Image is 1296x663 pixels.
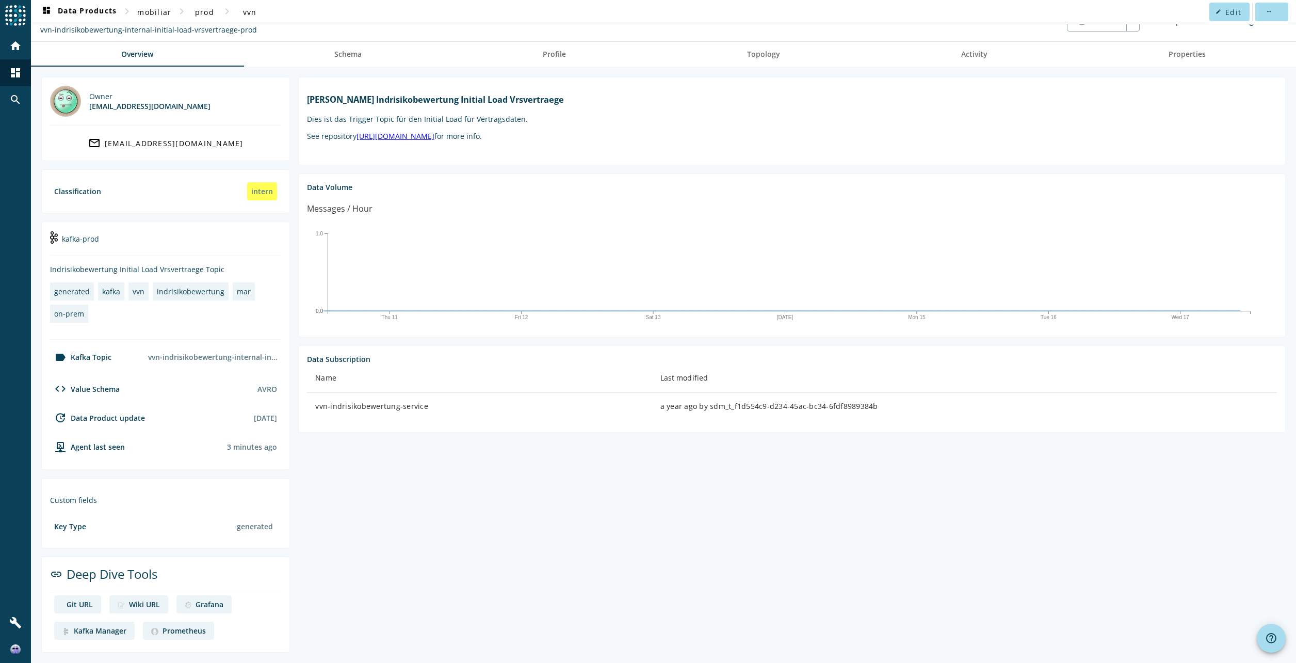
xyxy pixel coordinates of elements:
th: Name [307,364,652,393]
a: deep dive imageKafka Manager [54,622,135,640]
a: [URL][DOMAIN_NAME] [357,131,434,141]
button: prod [188,3,221,21]
button: Watch [1067,12,1126,30]
a: deep dive imagePrometheus [143,622,214,640]
div: generated [233,517,277,535]
div: vvn [133,287,144,296]
div: Data Volume [307,182,1277,192]
div: indrisikobewertung [157,287,224,296]
mat-icon: label [54,351,67,364]
div: Kafka Manager [74,626,126,636]
text: 0.0 [316,308,323,313]
td: a year ago by sdm_t_f1d554c9-d234-45ac-bc34-6fdf8989384b [652,393,1277,420]
div: Git URL [67,599,93,609]
a: [EMAIL_ADDRESS][DOMAIN_NAME] [50,134,281,152]
span: Data Products [40,6,117,18]
span: vvn [243,7,257,17]
mat-icon: home [9,40,22,52]
a: deep dive imageWiki URL [109,595,168,613]
div: Data Subscription [307,354,1277,364]
mat-icon: link [50,568,62,580]
mat-icon: search [9,93,22,106]
span: Overview [121,51,153,58]
div: Custom fields [50,495,281,505]
mat-icon: build [9,617,22,629]
text: Fri 12 [515,314,528,320]
mat-icon: edit [1216,9,1221,14]
img: deep dive image [118,602,125,609]
img: deep dive image [185,602,191,609]
div: mar [237,287,251,296]
p: See repository for more info. [307,131,1277,141]
img: deep dive image [151,628,158,635]
span: Edit [1225,7,1241,17]
div: agent-env-prod [50,440,125,453]
text: Thu 11 [382,314,398,320]
div: Kafka Topic: vvn-indrisikobewertung-internal-initial-load-vrsvertraege-prod [40,25,330,35]
div: Indrisikobewertung Initial Load Vrsvertraege Topic [50,264,281,274]
button: Edit [1209,3,1250,21]
div: Deep Dive Tools [50,565,281,591]
th: Last modified [652,364,1277,393]
div: [EMAIL_ADDRESS][DOMAIN_NAME] [105,138,244,148]
h1: [PERSON_NAME] Indrisikobewertung Initial Load Vrsvertraege [307,94,1277,105]
div: Grafana [196,599,223,609]
div: intern [247,182,277,200]
div: Data Product update [50,412,145,424]
mat-icon: chevron_right [175,5,188,18]
mat-icon: dashboard [40,6,53,18]
mat-icon: more_horiz [1266,9,1271,14]
text: Tue 16 [1041,314,1057,320]
mat-icon: dashboard [9,67,22,79]
div: Agents typically reports every 15min to 1h [227,442,277,452]
img: c236d652661010a910244b51621316f6 [10,644,21,655]
div: kafka-prod [50,230,281,256]
div: Kafka Topic [50,351,111,364]
mat-icon: mail_outline [88,137,101,149]
span: Schema [334,51,362,58]
div: AVRO [257,384,277,394]
img: spoud-logo.svg [5,5,26,26]
div: [DATE] [254,413,277,423]
div: Owner [89,91,210,101]
div: generated [54,287,90,296]
button: vvn [233,3,266,21]
mat-icon: chevron_right [121,5,133,18]
div: on-prem [54,309,84,319]
div: Prometheus [163,626,206,636]
span: prod [195,7,214,17]
a: deep dive imageGit URL [54,595,101,613]
img: kafka-prod [50,231,58,244]
div: vvn-indrisikobewertung-internal-initial-load-vrsvertraege-prod [144,348,281,366]
text: Wed 17 [1172,314,1190,320]
mat-icon: help_outline [1265,632,1277,644]
div: kafka [102,287,120,296]
span: Activity [961,51,987,58]
mat-icon: update [54,412,67,424]
button: Data Products [36,3,121,21]
span: mobiliar [137,7,171,17]
div: Wiki URL [129,599,160,609]
text: Mon 15 [909,314,926,320]
div: [EMAIL_ADDRESS][DOMAIN_NAME] [89,101,210,111]
a: deep dive imageGrafana [176,595,232,613]
mat-icon: chevron_right [221,5,233,18]
span: Profile [543,51,566,58]
div: Messages / Hour [307,202,372,215]
text: [DATE] [777,314,793,320]
img: deep dive image [62,628,70,635]
mat-icon: code [54,383,67,395]
text: Sat 13 [646,314,661,320]
text: 1.0 [316,230,323,236]
button: mobiliar [133,3,175,21]
p: Dies ist das Trigger Topic für den Initial Load für Vertragsdaten. [307,114,1277,124]
img: marmot@mobi.ch [50,86,81,117]
div: Key Type [54,522,86,531]
span: Topology [747,51,780,58]
span: Properties [1169,51,1206,58]
div: Value Schema [50,383,120,395]
div: Classification [54,186,101,196]
div: vvn-indrisikobewertung-service [315,401,643,412]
